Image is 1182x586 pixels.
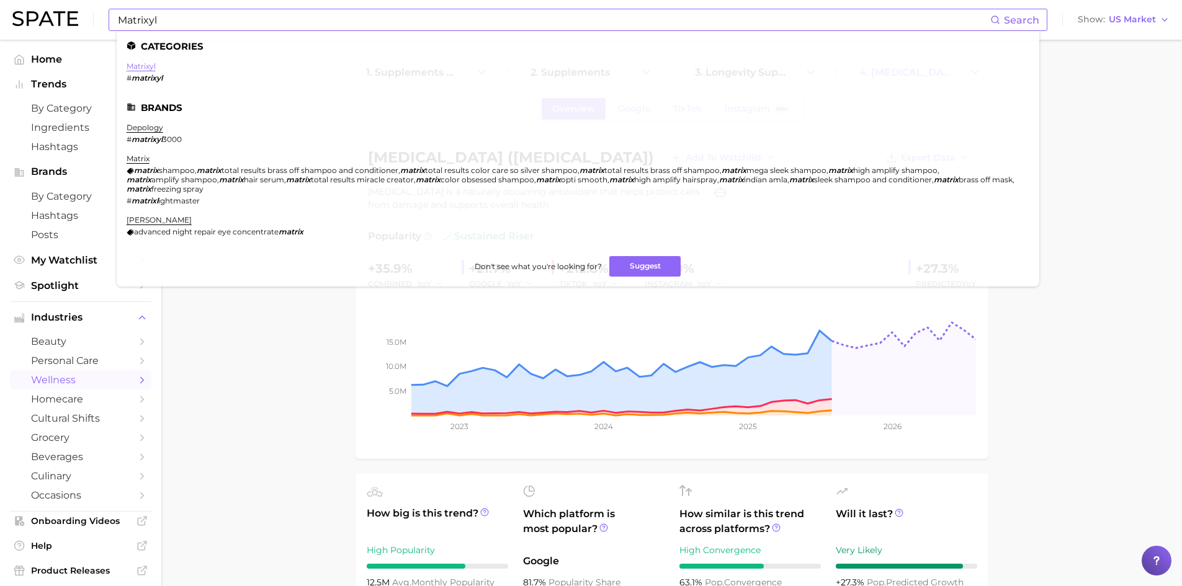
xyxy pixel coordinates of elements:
[10,99,151,118] a: by Category
[127,196,132,205] span: #
[789,175,814,184] em: matrix
[197,166,222,175] em: matrix
[127,215,192,224] a: [PERSON_NAME]
[151,175,217,184] span: amplify shampoo
[134,166,159,175] em: matrix
[31,432,130,443] span: grocery
[31,374,130,386] span: wellness
[127,135,132,144] span: #
[127,61,156,71] a: matrixyl
[127,166,1014,193] div: , , , , , , , , , , , , , , ,
[441,175,534,184] span: color obsessed shampoo
[31,254,130,266] span: My Watchlist
[634,175,717,184] span: high amplify hairspray
[31,79,130,90] span: Trends
[117,9,990,30] input: Search here for a brand, industry, or ingredient
[836,543,977,557] div: Very Likely
[10,206,151,225] a: Hashtags
[31,412,130,424] span: cultural shifts
[679,564,821,569] div: 6 / 10
[311,175,414,184] span: total results miracle creator
[853,166,938,175] span: high amplify shampoo
[10,332,151,351] a: beauty
[536,175,561,184] em: matrix
[10,466,151,486] a: culinary
[10,389,151,409] a: homecare
[132,135,163,144] em: matrixyl
[127,41,1029,51] li: Categories
[222,166,398,175] span: total results brass off shampoo and conditioner
[286,175,311,184] em: matrix
[10,251,151,270] a: My Watchlist
[127,175,151,184] em: matrix
[367,564,508,569] div: 7 / 10
[475,262,602,271] span: Don't see what you're looking for?
[31,335,130,347] span: beauty
[31,451,130,463] span: beverages
[416,175,441,184] em: matrix
[883,422,901,431] tspan: 2026
[10,118,151,137] a: Ingredients
[10,276,151,295] a: Spotlight
[219,175,244,184] em: matrix
[836,564,977,569] div: 9 / 10
[10,561,151,580] a: Product Releases
[159,166,195,175] span: shampoo
[746,166,826,175] span: mega sleek shampoo
[1078,16,1105,23] span: Show
[10,308,151,327] button: Industries
[962,279,976,288] span: YoY
[523,554,665,569] span: Google
[151,184,204,193] span: freezing spray
[744,175,787,184] span: indian amla
[127,73,132,82] span: #
[31,540,130,551] span: Help
[10,162,151,181] button: Brands
[580,166,604,175] em: matrix
[523,507,665,548] span: Which platform is most popular?
[1075,12,1173,28] button: ShowUS Market
[31,53,130,65] span: Home
[10,447,151,466] a: beverages
[739,422,757,431] tspan: 2025
[959,175,1013,184] span: brass off mask
[10,512,151,530] a: Onboarding Videos
[561,175,607,184] span: opti smooth
[1004,14,1039,26] span: Search
[10,75,151,94] button: Trends
[10,351,151,370] a: personal care
[10,187,151,206] a: by Category
[10,536,151,555] a: Help
[400,166,425,175] em: matrix
[814,175,932,184] span: sleek shampoo and conditioner
[31,141,130,153] span: Hashtags
[31,393,130,405] span: homecare
[1109,16,1156,23] span: US Market
[31,210,130,221] span: Hashtags
[31,122,130,133] span: Ingredients
[719,175,744,184] em: matrix
[10,137,151,156] a: Hashtags
[244,175,284,184] span: hair serum
[679,543,821,557] div: High Convergence
[609,175,634,184] em: matrix
[828,166,853,175] em: matrix
[127,102,1029,113] li: Brands
[10,486,151,505] a: occasions
[134,227,279,236] span: advanced night repair eye concentrate
[132,73,163,82] em: matrixyl
[31,102,130,114] span: by Category
[31,515,130,526] span: Onboarding Videos
[31,280,130,291] span: Spotlight
[31,489,130,501] span: occasions
[425,166,578,175] span: total results color care so silver shampoo
[31,166,130,177] span: Brands
[604,166,720,175] span: total results brass off shampoo
[31,565,130,576] span: Product Releases
[127,123,163,132] a: depology
[722,166,746,175] em: matrix
[31,312,130,323] span: Industries
[279,227,303,236] em: matrix
[31,355,130,366] span: personal care
[10,50,151,69] a: Home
